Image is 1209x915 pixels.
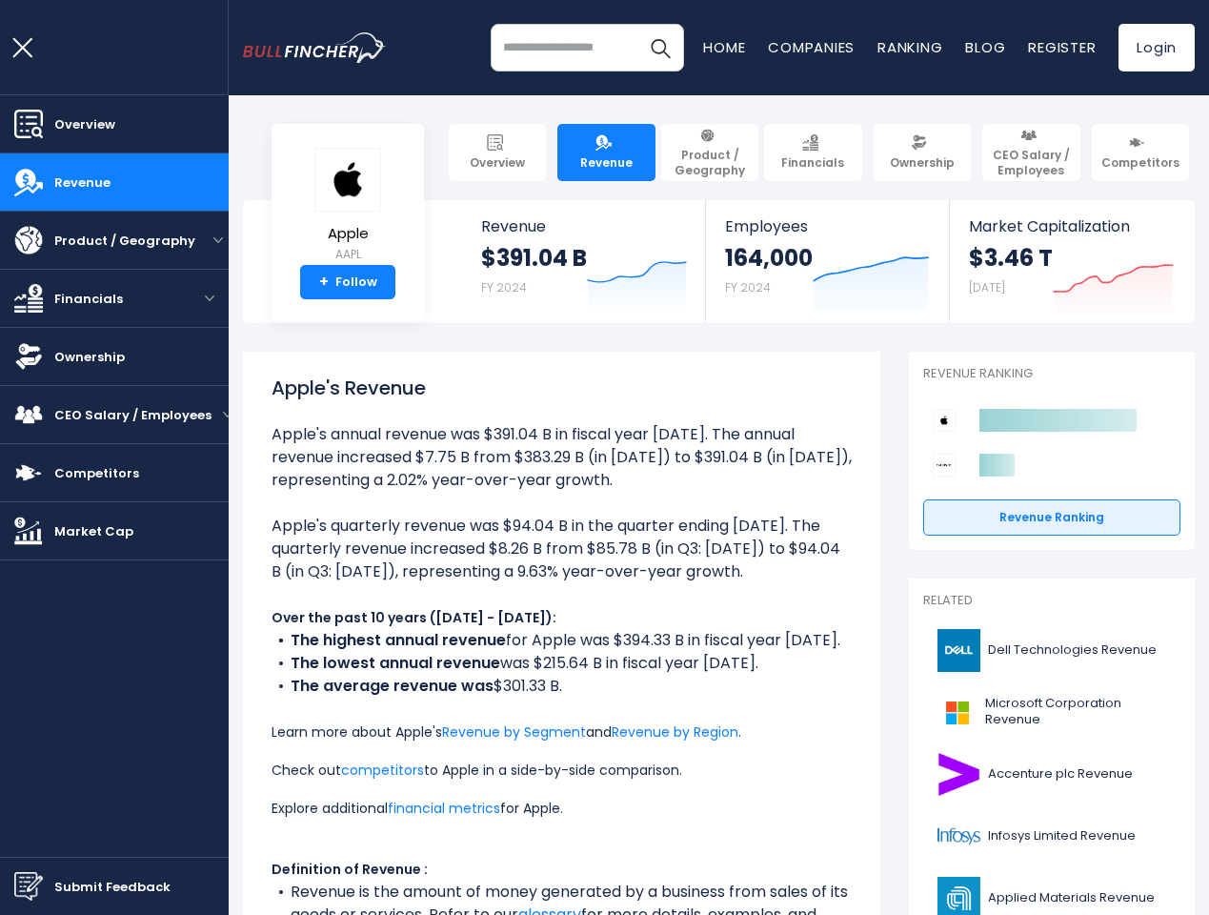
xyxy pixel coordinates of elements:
[272,423,852,492] li: Apple's annual revenue was $391.04 B in fiscal year [DATE]. The annual revenue increased $7.75 B ...
[319,274,329,291] strong: +
[243,32,386,63] a: Go to homepage
[991,148,1071,177] span: CEO Salary / Employees
[300,265,395,299] a: +Follow
[923,366,1180,382] p: Revenue Ranking
[191,294,229,303] button: open menu
[661,124,758,181] a: Product / Geography
[54,347,125,367] span: Ownership
[54,289,123,309] span: Financials
[935,753,982,796] img: ACN logo
[933,409,956,432] img: Apple competitors logo
[969,279,1005,295] small: [DATE]
[481,279,527,295] small: FY 2024
[272,860,428,879] b: Definition of Revenue :
[768,37,855,57] a: Companies
[703,37,745,57] a: Home
[1028,37,1096,57] a: Register
[923,686,1180,739] a: Microsoft Corporation Revenue
[54,877,171,897] span: Submit Feedback
[272,759,852,782] p: Check out to Apple in a side-by-side comparison.
[965,37,1005,57] a: Blog
[950,200,1193,323] a: Market Capitalization $3.46 T [DATE]
[14,342,43,371] img: Ownership
[272,374,852,402] h1: Apple's Revenue
[935,629,982,672] img: DELL logo
[470,155,525,171] span: Overview
[462,200,706,323] a: Revenue $391.04 B FY 2024
[272,797,852,820] p: Explore additional for Apple.
[291,629,506,651] b: The highest annual revenue
[54,231,195,251] span: Product / Geography
[272,629,852,652] li: for Apple was $394.33 B in fiscal year [DATE].
[969,243,1053,273] strong: $3.46 T
[1101,155,1179,171] span: Competitors
[481,217,687,235] span: Revenue
[481,243,587,273] strong: $391.04 B
[1118,24,1195,71] a: Login
[243,32,386,63] img: bullfincher logo
[272,721,852,743] p: Learn more about Apple's and .
[54,463,139,483] span: Competitors
[969,217,1174,235] span: Market Capitalization
[890,155,955,171] span: Ownership
[54,521,133,541] span: Market Cap
[923,499,1180,536] a: Revenue Ranking
[313,147,382,266] a: Apple AAPL
[272,608,556,627] b: Over the past 10 years ([DATE] - [DATE]):
[314,226,381,242] span: Apple
[877,37,942,57] a: Ranking
[725,217,929,235] span: Employees
[314,246,381,263] small: AAPL
[580,155,633,171] span: Revenue
[874,124,971,181] a: Ownership
[54,173,111,193] span: Revenue
[291,675,494,697] b: The average revenue was
[272,515,852,583] li: Apple's quarterly revenue was $94.04 B in the quarter ending [DATE]. The quarterly revenue increa...
[725,243,813,273] strong: 164,000
[923,624,1180,677] a: Dell Technologies Revenue
[764,124,861,181] a: Financials
[207,235,229,245] button: open menu
[725,279,771,295] small: FY 2024
[341,761,424,780] a: competitors
[272,675,852,698] li: $301.33 B.
[1092,124,1189,181] a: Competitors
[935,815,982,858] img: INFY logo
[923,810,1180,863] a: Infosys Limited Revenue
[923,593,1180,609] p: Related
[54,114,115,134] span: Overview
[636,24,684,71] button: Search
[442,722,586,742] a: Revenue by Segment
[923,748,1180,801] a: Accenture plc Revenue
[982,124,1079,181] a: CEO Salary / Employees
[935,691,979,734] img: MSFT logo
[781,155,844,171] span: Financials
[291,652,500,674] b: The lowest annual revenue
[223,410,232,419] button: open menu
[272,652,852,675] li: was $215.64 B in fiscal year [DATE].
[449,124,546,181] a: Overview
[612,722,738,742] a: Revenue by Region
[557,124,655,181] a: Revenue
[706,200,948,323] a: Employees 164,000 FY 2024
[54,405,212,425] span: CEO Salary / Employees
[933,454,956,477] img: Sony Group Corporation competitors logo
[670,148,750,177] span: Product / Geography
[388,799,500,818] a: financial metrics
